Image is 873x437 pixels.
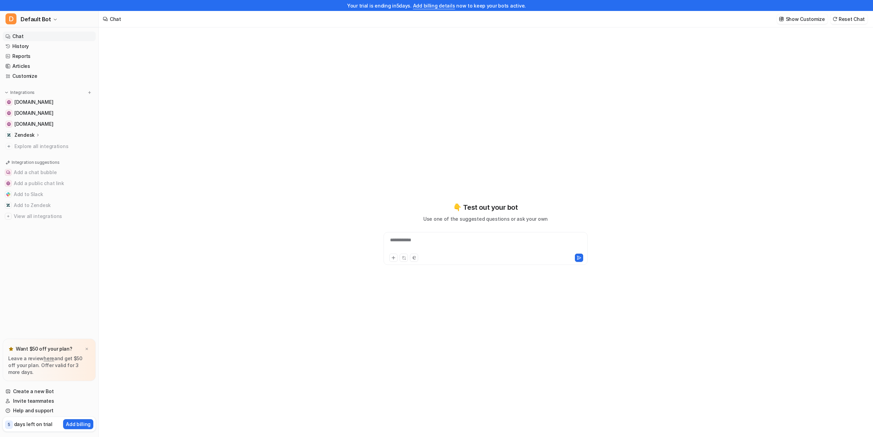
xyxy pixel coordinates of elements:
p: Leave a review and get $50 off your plan. Offer valid for 3 more days. [8,355,90,376]
img: expand menu [4,90,9,95]
img: menu_add.svg [87,90,92,95]
a: here [44,355,54,361]
p: Use one of the suggested questions or ask your own [423,215,548,222]
img: Add to Zendesk [6,203,10,207]
button: Show Customize [777,14,828,24]
p: Add billing [66,421,91,428]
span: Default Bot [21,14,51,24]
a: signup.nextagency.com[DOMAIN_NAME] [3,108,96,118]
img: x [85,347,89,351]
img: Add to Slack [6,192,10,196]
a: dev.nextagency.com[DOMAIN_NAME] [3,119,96,129]
button: Add a public chat linkAdd a public chat link [3,178,96,189]
button: Add to SlackAdd to Slack [3,189,96,200]
img: customize [779,16,784,22]
img: signup.nextagency.com [7,111,11,115]
img: View all integrations [6,214,10,218]
a: Articles [3,61,96,71]
img: Zendesk [7,133,11,137]
span: Explore all integrations [14,141,93,152]
p: Integrations [10,90,35,95]
a: nextagency.com[DOMAIN_NAME] [3,97,96,107]
img: Add a public chat link [6,181,10,185]
img: reset [833,16,837,22]
span: D [5,13,16,24]
p: Integration suggestions [12,159,59,166]
a: Invite teammates [3,396,96,406]
img: Add a chat bubble [6,170,10,174]
a: Explore all integrations [3,142,96,151]
img: star [8,346,14,352]
img: explore all integrations [5,143,12,150]
p: 👇 Test out your bot [453,202,518,213]
a: Customize [3,71,96,81]
a: History [3,41,96,51]
span: [DOMAIN_NAME] [14,110,53,117]
button: View all integrationsView all integrations [3,211,96,222]
img: nextagency.com [7,100,11,104]
div: Chat [110,15,121,23]
span: [DOMAIN_NAME] [14,121,53,128]
button: Integrations [3,89,37,96]
a: Reports [3,51,96,61]
p: Zendesk [14,132,35,138]
button: Add a chat bubbleAdd a chat bubble [3,167,96,178]
button: Add to ZendeskAdd to Zendesk [3,200,96,211]
p: days left on trial [14,421,52,428]
a: Chat [3,32,96,41]
a: Help and support [3,406,96,415]
p: Show Customize [786,15,825,23]
a: Create a new Bot [3,387,96,396]
span: [DOMAIN_NAME] [14,99,53,106]
img: dev.nextagency.com [7,122,11,126]
a: Add billing details [413,3,455,9]
button: Add billing [63,419,93,429]
p: Want $50 off your plan? [16,345,72,352]
p: 5 [8,422,10,428]
button: Reset Chat [830,14,868,24]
